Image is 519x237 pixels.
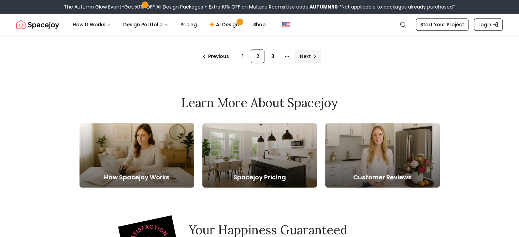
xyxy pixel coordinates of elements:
h5: How Spacejoy Works [80,173,194,182]
span: Next [300,53,311,60]
div: 3 [266,49,279,63]
a: AI Design [204,18,246,31]
div: The Autumn Glow Event-Get 50% OFF All Design Packages + Extra 10% OFF on Multiple Rooms. [64,3,455,10]
nav: Global [16,14,503,35]
nav: Main [67,18,271,31]
button: Go to previous page [198,49,234,63]
button: How It Works [67,18,116,31]
a: Spacejoy [16,18,59,31]
div: Go to next page [294,49,321,63]
a: Customer Reviews [325,123,440,188]
img: Spacejoy Logo [16,18,59,31]
h5: Customer Reviews [325,173,440,182]
a: Pricing [175,18,202,31]
a: Login [474,18,503,31]
h5: Spacejoy Pricing [202,173,317,182]
img: United States [282,20,290,29]
a: Spacejoy Pricing [202,123,317,188]
span: Use code: [286,3,338,10]
a: Start Your Project [416,18,468,31]
div: 2 [251,49,264,63]
span: Previous [208,53,229,60]
b: AUTUMN50 [309,3,338,10]
nav: pagination [198,49,321,63]
h3: Your Happiness Guaranteed [189,223,396,237]
a: How Spacejoy Works [80,123,194,188]
h2: Learn More About Spacejoy [80,96,440,109]
div: 1 [236,49,249,63]
a: Shop [248,18,271,31]
button: Design Portfolio [118,18,174,31]
span: *Not applicable to packages already purchased* [338,3,455,10]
